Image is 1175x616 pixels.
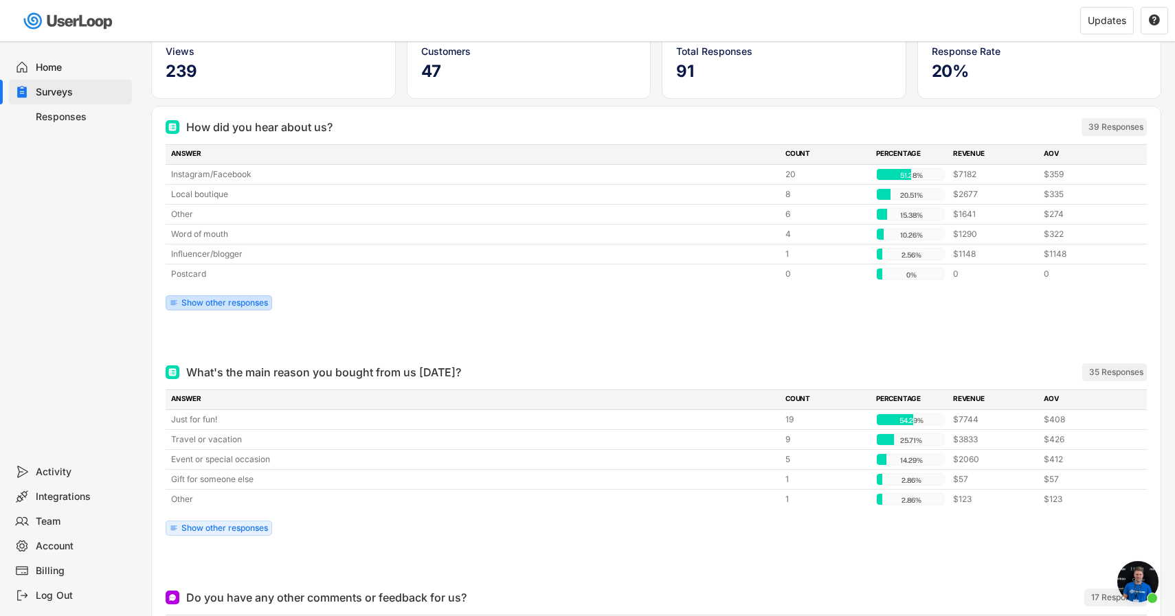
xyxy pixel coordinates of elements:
div: $359 [1044,168,1126,181]
div: Word of mouth [171,228,777,240]
h5: 239 [166,61,381,82]
div: $1290 [953,228,1036,240]
div: Just for fun! [171,413,777,426]
div: Responses [36,111,126,124]
div: 8 [785,188,868,201]
div: 20 [785,168,868,181]
div: $412 [1044,453,1126,466]
div: Influencer/blogger [171,248,777,260]
div: Other [171,208,777,220]
div: $7744 [953,413,1036,426]
div: 1 [785,248,868,260]
div: Do you have any other comments or feedback for us? [186,589,467,606]
div: COUNT [785,148,868,161]
div: 20.51% [880,189,943,201]
div: How did you hear about us? [186,119,333,135]
div: Travel or vacation [171,433,777,446]
div: $2677 [953,188,1036,201]
div: $123 [1044,493,1126,505]
div: Updates [1088,16,1126,25]
div: Gift for someone else [171,473,777,486]
div: 2.56% [880,249,943,261]
div: REVENUE [953,393,1036,406]
img: Multi Select [168,123,177,131]
div: 5 [785,453,868,466]
div: 10.26% [880,229,943,241]
div: $426 [1044,433,1126,446]
div: Event or special occasion [171,453,777,466]
div: Show other responses [181,299,268,307]
div: $57 [953,473,1036,486]
div: 35 Responses [1089,367,1143,378]
div: Home [36,61,126,74]
img: Open Ended [168,593,177,602]
div: $322 [1044,228,1126,240]
div: $1148 [953,248,1036,260]
div: Response Rate [932,44,1148,58]
h5: 47 [421,61,637,82]
div: AOV [1044,393,1126,406]
div: 39 Responses [1088,122,1143,133]
div: Open chat [1117,561,1159,602]
div: Local boutique [171,188,777,201]
div: Postcard [171,268,777,280]
div: AOV [1044,148,1126,161]
button:  [1148,14,1161,27]
div: 25.71% [880,434,943,446]
div: $1148 [1044,248,1126,260]
div: 2.86% [880,474,943,486]
div: Instagram/Facebook [171,168,777,181]
text:  [1149,14,1160,26]
div: 0% [880,269,943,281]
div: $274 [1044,208,1126,220]
div: $335 [1044,188,1126,201]
div: REVENUE [953,148,1036,161]
div: Other [171,493,777,505]
div: Surveys [36,86,126,99]
div: 17 Responses [1091,592,1143,603]
div: Total Responses [676,44,892,58]
img: userloop-logo-01.svg [21,7,117,35]
div: Team [36,515,126,528]
div: $1641 [953,208,1036,220]
div: Views [166,44,381,58]
div: 1 [785,473,868,486]
div: Integrations [36,490,126,503]
div: 2.86% [880,494,943,506]
div: 1 [785,493,868,505]
div: Account [36,540,126,553]
div: 6 [785,208,868,220]
h5: 20% [932,61,1148,82]
div: COUNT [785,393,868,406]
div: 4 [785,228,868,240]
div: PERCENTAGE [876,148,945,161]
img: Multi Select [168,368,177,376]
div: Log Out [36,589,126,602]
div: 0 [785,268,868,280]
div: Show other responses [181,524,268,532]
div: $7182 [953,168,1036,181]
div: 14.29% [880,454,943,466]
div: Billing [36,564,126,578]
div: $3833 [953,433,1036,446]
div: $2060 [953,453,1036,466]
div: $408 [1044,413,1126,426]
div: 15.38% [880,209,943,221]
div: Customers [421,44,637,58]
div: 51.28% [880,169,943,181]
div: Activity [36,466,126,479]
div: 19 [785,413,868,426]
div: 54.29% [880,414,943,426]
div: ANSWER [171,148,777,161]
div: What's the main reason you bought from us [DATE]? [186,364,461,380]
div: $123 [953,493,1036,505]
h5: 91 [676,61,892,82]
div: PERCENTAGE [876,393,945,406]
div: 0 [953,268,1036,280]
div: 0 [1044,268,1126,280]
div: $57 [1044,473,1126,486]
